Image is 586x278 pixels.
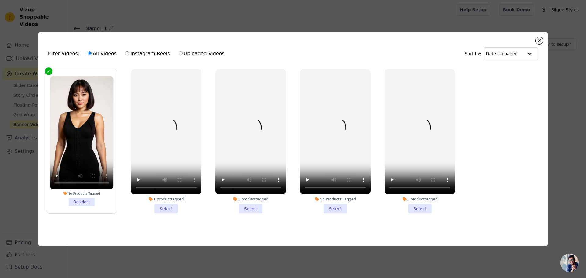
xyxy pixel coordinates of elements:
[385,197,455,202] div: 1 product tagged
[125,50,170,58] label: Instagram Reels
[215,197,286,202] div: 1 product tagged
[50,191,113,196] div: No Products Tagged
[48,47,228,61] div: Filter Videos:
[87,50,117,58] label: All Videos
[465,47,538,60] div: Sort by:
[536,37,543,44] button: Close modal
[560,254,579,272] a: Open chat
[131,197,201,202] div: 1 product tagged
[178,50,225,58] label: Uploaded Videos
[300,197,371,202] div: No Products Tagged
